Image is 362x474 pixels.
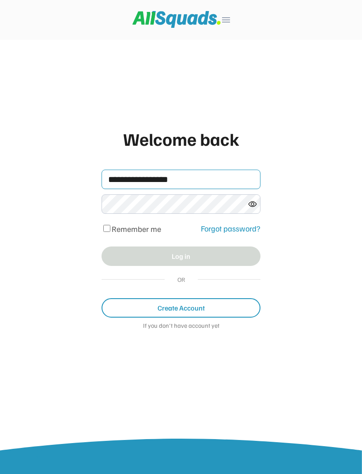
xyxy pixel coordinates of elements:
[173,275,189,284] div: OR
[102,322,260,331] div: If you don't have account yet
[201,223,260,235] div: Forgot password?
[221,15,231,25] button: menu
[102,246,260,266] button: Log in
[112,224,161,234] label: Remember me
[132,11,221,28] img: Squad%20Logo.svg
[102,125,260,152] div: Welcome back
[102,298,260,318] button: Create Account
